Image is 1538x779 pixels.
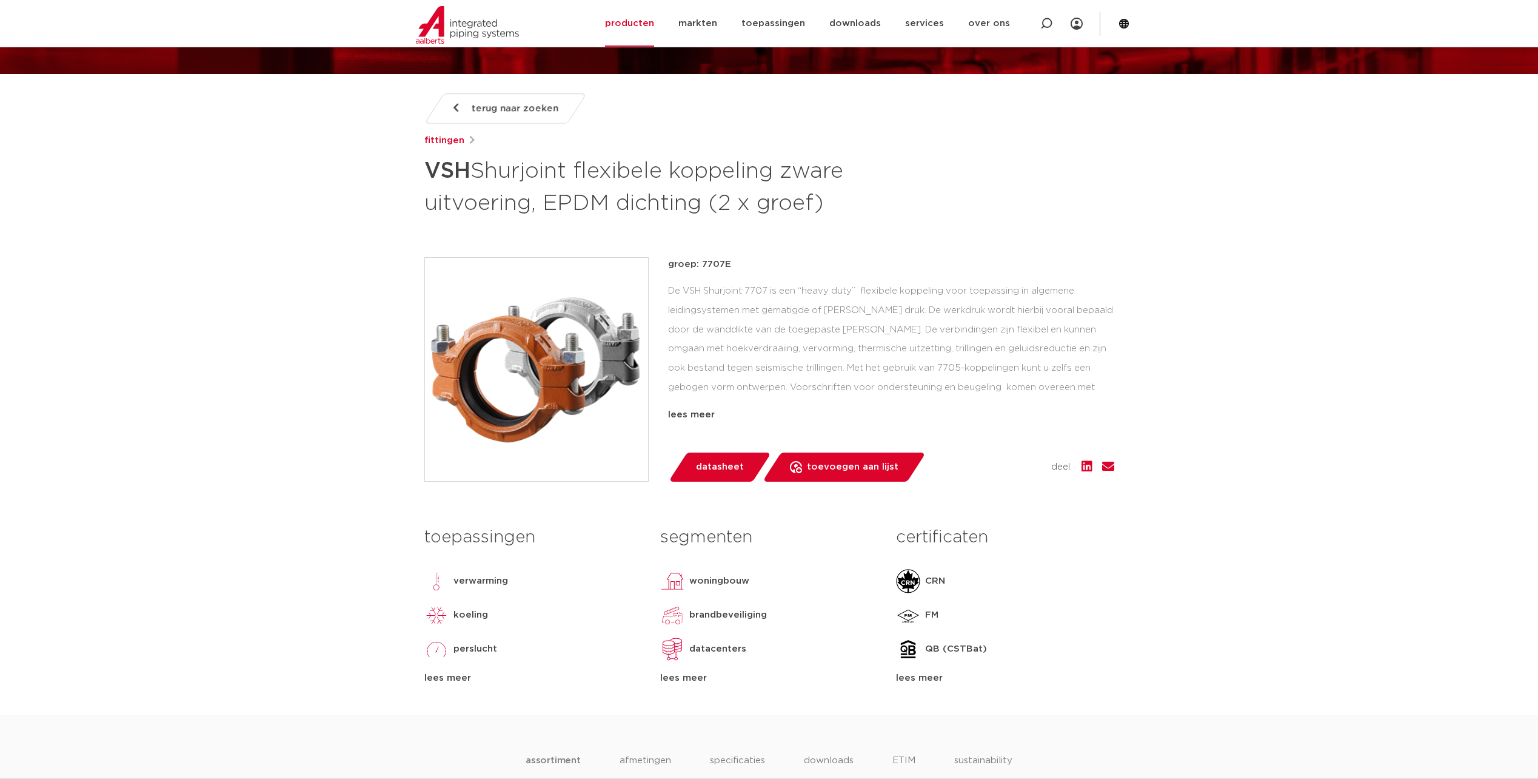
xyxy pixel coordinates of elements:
[660,671,878,686] div: lees meer
[453,608,488,622] p: koeling
[424,93,586,124] a: terug naar zoeken
[668,453,771,482] a: datasheet
[453,574,508,588] p: verwarming
[660,525,878,550] h3: segmenten
[896,525,1114,550] h3: certificaten
[689,642,746,656] p: datacenters
[668,282,1114,403] div: De VSH Shurjoint 7707 is een “heavy duty” flexibele koppeling voor toepassing in algemene leiding...
[925,642,987,656] p: QB (CSTBat)
[453,642,497,656] p: perslucht
[424,603,449,627] img: koeling
[896,603,920,627] img: FM
[896,637,920,661] img: QB (CSTBat)
[660,637,684,661] img: datacenters
[472,99,558,118] span: terug naar zoeken
[689,574,749,588] p: woningbouw
[896,671,1114,686] div: lees meer
[424,133,464,148] a: fittingen
[896,569,920,593] img: CRN
[1051,460,1072,474] span: deel:
[424,637,449,661] img: perslucht
[660,569,684,593] img: woningbouw
[424,569,449,593] img: verwarming
[424,525,642,550] h3: toepassingen
[668,257,1114,272] p: groep: 7707E
[696,457,744,477] span: datasheet
[660,603,684,627] img: brandbeveiliging
[424,160,470,182] strong: VSH
[424,671,642,686] div: lees meer
[1071,10,1083,37] div: my IPS
[925,608,938,622] p: FM
[807,457,898,477] span: toevoegen aan lijst
[425,258,648,481] img: Product Image for VSH Shurjoint flexibele koppeling zware uitvoering, EPDM dichting (2 x groef)
[424,153,880,218] h1: Shurjoint flexibele koppeling zware uitvoering, EPDM dichting (2 x groef)
[689,608,767,622] p: brandbeveiliging
[925,574,945,588] p: CRN
[668,408,1114,422] div: lees meer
